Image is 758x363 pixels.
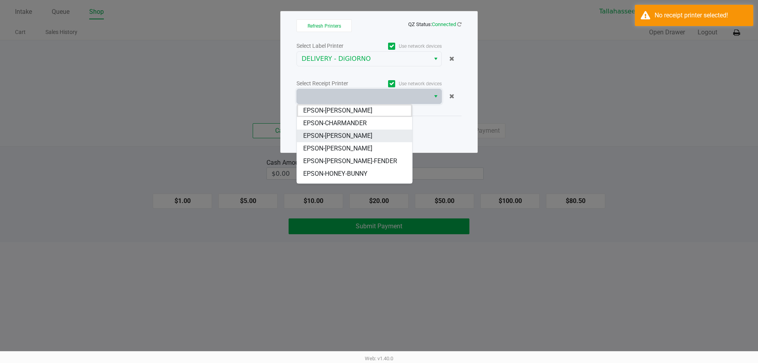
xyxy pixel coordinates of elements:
[303,169,368,179] span: EPSON-HONEY-BUNNY
[308,23,341,29] span: Refresh Printers
[369,43,442,50] label: Use network devices
[302,54,425,64] span: DELIVERY - DiGIORNO
[369,80,442,87] label: Use network devices
[303,106,372,115] span: EPSON-[PERSON_NAME]
[296,79,369,88] div: Select Receipt Printer
[303,118,367,128] span: EPSON-CHARMANDER
[365,355,393,361] span: Web: v1.40.0
[303,144,372,153] span: EPSON-[PERSON_NAME]
[408,21,462,27] span: QZ Status:
[303,131,372,141] span: EPSON-[PERSON_NAME]
[432,21,456,27] span: Connected
[655,11,747,20] div: No receipt printer selected!
[303,156,397,166] span: EPSON-[PERSON_NAME]-FENDER
[303,182,372,191] span: EPSON-[PERSON_NAME]
[296,19,352,32] button: Refresh Printers
[430,89,441,103] button: Select
[296,42,369,50] div: Select Label Printer
[430,52,441,66] button: Select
